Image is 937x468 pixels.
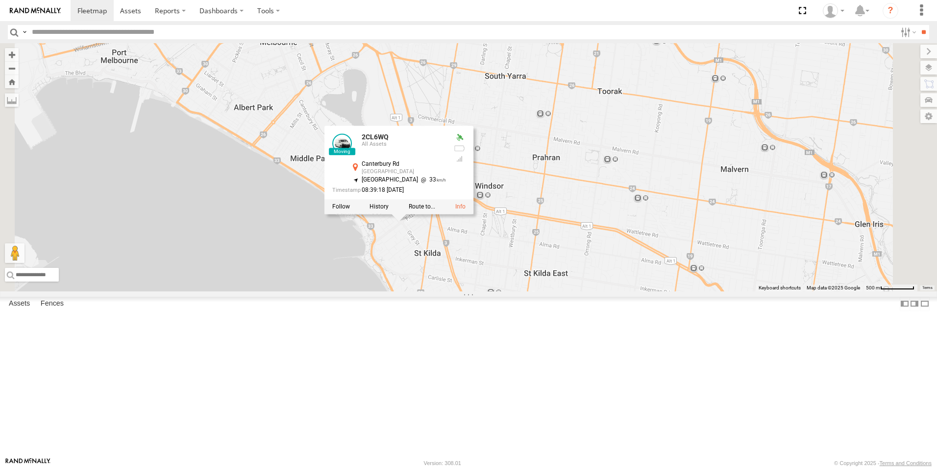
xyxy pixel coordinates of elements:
div: Canterbury Rd [362,161,446,168]
a: View Asset Details [455,204,466,210]
label: Map Settings [920,109,937,123]
i: ? [883,3,898,19]
a: Visit our Website [5,458,50,468]
button: Zoom Home [5,75,19,88]
a: Terms (opens in new tab) [922,286,933,290]
label: Search Query [21,25,28,39]
a: Terms and Conditions [880,460,932,466]
label: Realtime tracking of Asset [332,204,350,210]
img: rand-logo.svg [10,7,61,14]
button: Keyboard shortcuts [759,285,801,291]
label: Dock Summary Table to the Left [900,297,910,311]
div: Sean Aliphon [819,3,848,18]
div: Version: 308.01 [424,460,461,466]
a: 2CL6WQ [362,133,389,141]
button: Zoom out [5,61,19,75]
span: Map data ©2025 Google [807,285,860,290]
div: © Copyright 2025 - [834,460,932,466]
button: Map Scale: 500 m per 66 pixels [863,285,917,291]
label: Fences [36,297,69,311]
div: Valid GPS Fix [454,134,466,142]
label: Measure [5,93,19,107]
span: [GEOGRAPHIC_DATA] [362,176,418,183]
button: Drag Pegman onto the map to open Street View [5,243,25,263]
label: Search Filter Options [897,25,918,39]
label: Hide Summary Table [920,297,930,311]
label: Route To Location [409,204,435,210]
div: Date/time of location update [332,187,446,194]
label: View Asset History [370,204,389,210]
div: No battery health information received from this device. [454,145,466,153]
label: Dock Summary Table to the Right [910,297,919,311]
a: View Asset Details [332,134,352,154]
div: All Assets [362,142,446,148]
button: Zoom in [5,48,19,61]
span: 500 m [866,285,880,290]
div: [GEOGRAPHIC_DATA] [362,169,446,175]
label: Assets [4,297,35,311]
span: 33 [418,176,446,183]
div: GSM Signal = 4 [454,155,466,163]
